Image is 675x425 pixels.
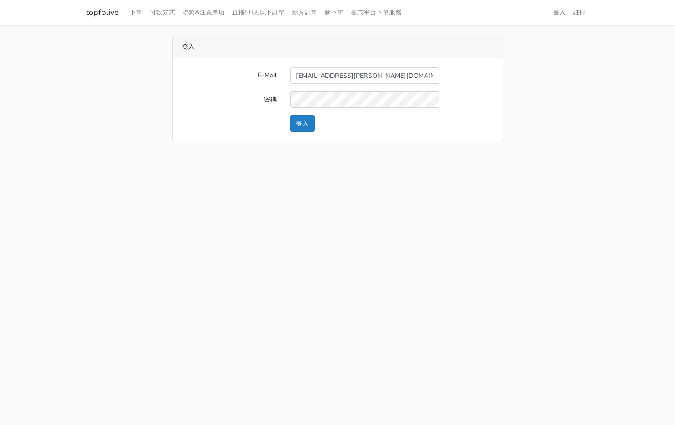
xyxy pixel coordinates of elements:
[290,115,315,132] button: 登入
[321,4,347,21] a: 新下單
[146,4,179,21] a: 付款方式
[179,4,228,21] a: 聯繫&注意事項
[347,4,405,21] a: 各式平台下單服務
[175,67,283,84] label: E-Mail
[173,36,503,58] div: 登入
[86,4,119,21] a: topfblive
[549,4,569,21] a: 登入
[175,91,283,108] label: 密碼
[569,4,589,21] a: 註冊
[126,4,146,21] a: 下單
[288,4,321,21] a: 影片訂單
[228,4,288,21] a: 直播50人以下訂單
